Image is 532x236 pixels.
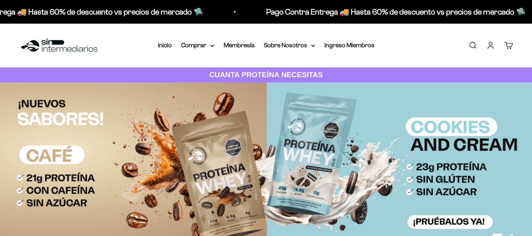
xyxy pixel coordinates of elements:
[264,40,315,50] summary: Sobre Nosotros
[158,42,172,48] a: Inicio
[181,40,214,50] summary: Comprar
[224,42,254,48] a: Membresía
[263,6,523,18] p: Pago Contra Entrega 🚚 Hasta 60% de descuento vs precios de mercado 🛸
[324,42,374,48] a: Ingreso Miembros
[209,71,323,79] strong: CUANTA PROTEÍNA NECESITAS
